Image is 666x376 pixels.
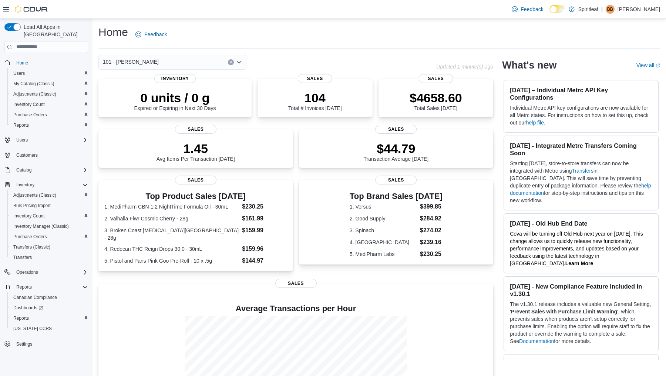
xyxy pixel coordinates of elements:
[10,69,88,78] span: Users
[7,252,91,263] button: Transfers
[13,166,34,174] button: Catalog
[13,151,41,160] a: Customers
[10,232,50,241] a: Purchase Orders
[7,79,91,89] button: My Catalog (Classic)
[13,91,56,97] span: Adjustments (Classic)
[242,256,287,265] dd: $144.97
[7,190,91,200] button: Adjustments (Classic)
[10,314,32,323] a: Reports
[10,69,28,78] a: Users
[132,27,170,42] a: Feedback
[10,253,88,262] span: Transfers
[98,25,128,40] h1: Home
[16,152,38,158] span: Customers
[21,23,88,38] span: Load All Apps in [GEOGRAPHIC_DATA]
[10,293,88,302] span: Canadian Compliance
[7,232,91,242] button: Purchase Orders
[10,121,32,130] a: Reports
[175,176,216,184] span: Sales
[10,303,46,312] a: Dashboards
[10,324,88,333] span: Washington CCRS
[16,60,28,66] span: Home
[7,120,91,130] button: Reports
[10,293,60,302] a: Canadian Compliance
[13,283,88,292] span: Reports
[242,244,287,253] dd: $159.96
[436,64,493,70] p: Updated 1 minute(s) ago
[510,231,643,266] span: Cova will be turning off Old Hub next year on [DATE]. This change allows us to quickly release ne...
[104,257,239,264] dt: 5. Pistol and Paris Pink Goo Pre-Roll - 10 x .5g
[10,100,48,109] a: Inventory Count
[510,160,652,204] p: Starting [DATE], store-to-store transfers can now be integrated with Metrc using in [GEOGRAPHIC_D...
[510,86,652,101] h3: [DATE] – Individual Metrc API Key Configurations
[288,90,342,111] div: Total # Invoices [DATE]
[13,283,35,292] button: Reports
[375,125,417,134] span: Sales
[13,244,50,250] span: Transfers (Classic)
[565,260,593,266] strong: Learn More
[578,5,598,14] p: Spiritleaf
[510,283,652,297] h3: [DATE] - New Compliance Feature Included in v1.30.1
[236,59,242,65] button: Open list of options
[10,79,57,88] a: My Catalog (Classic)
[13,59,31,67] a: Home
[242,202,287,211] dd: $230.25
[510,142,652,157] h3: [DATE] - Integrated Metrc Transfers Coming Soon
[13,340,35,349] a: Settings
[104,304,487,313] h4: Average Transactions per Hour
[16,182,34,188] span: Inventory
[375,176,417,184] span: Sales
[7,110,91,120] button: Purchase Orders
[13,112,47,118] span: Purchase Orders
[519,338,554,344] a: Documentation
[521,6,543,13] span: Feedback
[10,110,50,119] a: Purchase Orders
[350,227,417,234] dt: 3. Spinach
[16,269,38,275] span: Operations
[10,121,88,130] span: Reports
[13,102,45,107] span: Inventory Count
[13,203,51,209] span: Bulk Pricing Import
[13,70,25,76] span: Users
[418,74,453,83] span: Sales
[13,254,32,260] span: Transfers
[175,125,216,134] span: Sales
[510,104,652,126] p: Individual Metrc API key configurations are now available for all Metrc states. For instructions ...
[104,227,239,242] dt: 3. Broken Coast [MEDICAL_DATA][GEOGRAPHIC_DATA] - 28g
[601,5,603,14] p: |
[10,314,88,323] span: Reports
[13,58,88,67] span: Home
[228,59,234,65] button: Clear input
[13,268,88,277] span: Operations
[618,5,660,14] p: [PERSON_NAME]
[572,168,593,174] a: Transfers
[1,135,91,145] button: Users
[242,226,287,235] dd: $159.99
[607,5,613,14] span: BB
[157,141,235,156] p: 1.45
[288,90,342,105] p: 104
[134,90,216,111] div: Expired or Expiring in Next 30 Days
[13,166,88,174] span: Catalog
[104,203,239,210] dt: 1. MediPharm CBN 1:2 NightTime Formula Oil - 30mL
[13,136,31,144] button: Users
[7,242,91,252] button: Transfers (Classic)
[16,167,31,173] span: Catalog
[13,136,88,144] span: Users
[606,5,615,14] div: Bobby B
[10,191,59,200] a: Adjustments (Classic)
[350,203,417,210] dt: 1. Versus
[420,250,443,259] dd: $230.25
[13,315,29,321] span: Reports
[420,214,443,223] dd: $284.92
[10,110,88,119] span: Purchase Orders
[7,313,91,323] button: Reports
[1,282,91,292] button: Reports
[10,232,88,241] span: Purchase Orders
[10,243,88,252] span: Transfers (Classic)
[410,90,462,105] p: $4658.60
[7,68,91,79] button: Users
[364,141,429,162] div: Transaction Average [DATE]
[298,74,332,83] span: Sales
